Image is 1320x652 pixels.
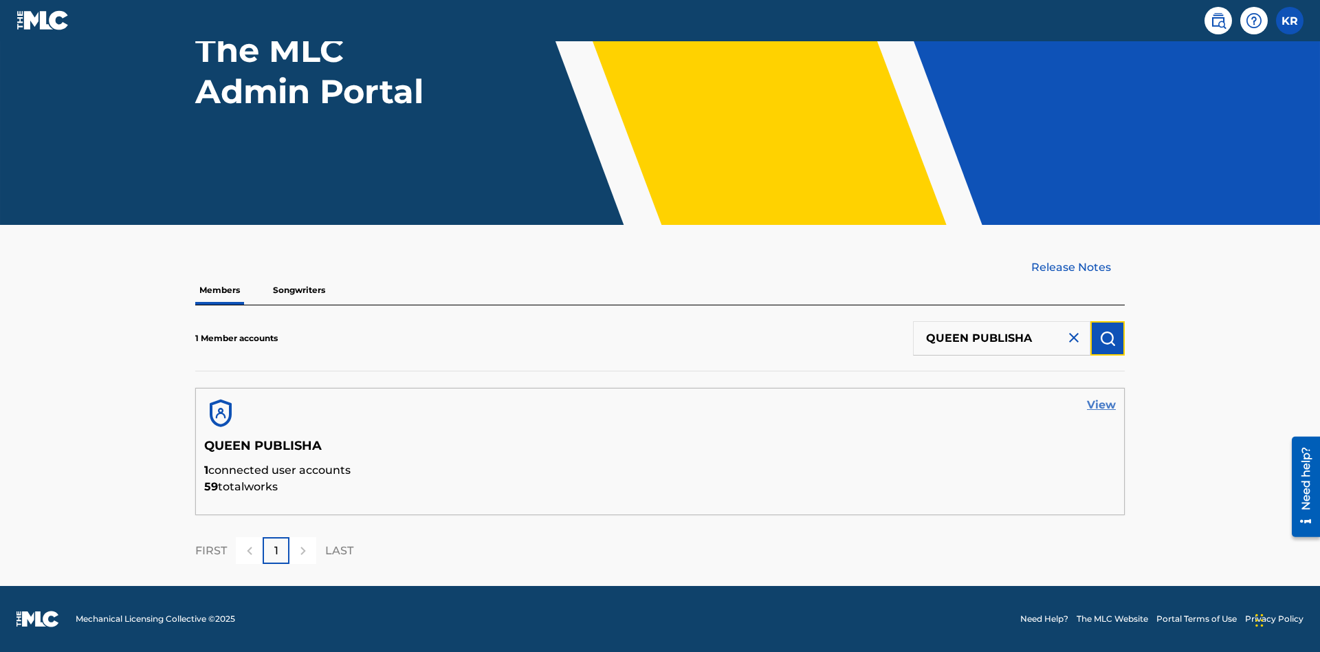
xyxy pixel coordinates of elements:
[1255,600,1264,641] div: Drag
[913,321,1090,356] input: Search Members
[325,543,353,559] p: LAST
[76,613,235,625] span: Mechanical Licensing Collective © 2025
[1031,259,1125,276] a: Release Notes
[1245,613,1303,625] a: Privacy Policy
[1246,12,1262,29] img: help
[204,480,218,493] span: 59
[204,397,237,430] img: account
[1087,397,1116,413] a: View
[1204,7,1232,34] a: Public Search
[269,276,329,305] p: Songwriters
[195,332,278,345] p: 1 Member accounts
[1020,613,1068,625] a: Need Help?
[1210,12,1226,29] img: search
[1077,613,1148,625] a: The MLC Website
[16,611,59,627] img: logo
[195,543,227,559] p: FIRST
[204,464,208,477] span: 1
[274,543,278,559] p: 1
[204,462,1116,479] p: connected user accounts
[1099,330,1116,347] img: Search Works
[1276,7,1303,34] div: User Menu
[1066,329,1082,346] img: close
[204,438,1116,462] h5: QUEEN PUBLISHA
[1281,431,1320,544] iframe: Resource Center
[1240,7,1268,34] div: Help
[1251,586,1320,652] iframe: Chat Widget
[1156,613,1237,625] a: Portal Terms of Use
[204,479,1116,495] p: total works
[16,10,69,30] img: MLC Logo
[195,276,244,305] p: Members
